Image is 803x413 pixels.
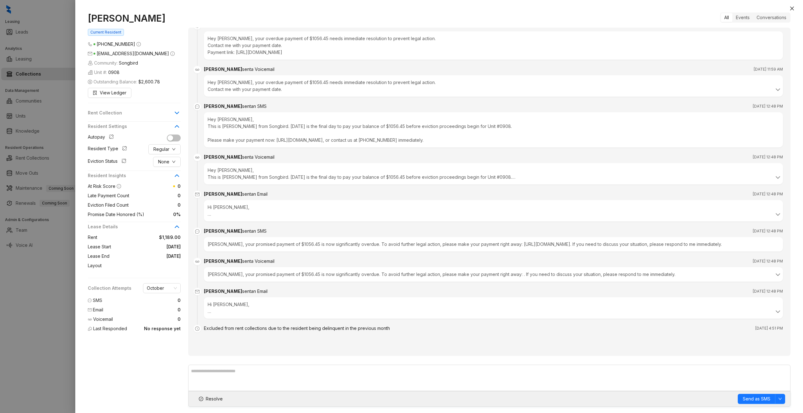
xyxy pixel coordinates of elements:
[129,202,181,209] span: 0
[754,66,783,72] span: [DATE] 11:59 AM
[100,89,126,96] span: View Ledger
[194,103,201,110] span: message
[194,258,201,265] img: Voicemail Icon
[88,134,116,142] div: Autopay
[208,167,779,181] div: Hey [PERSON_NAME], This is [PERSON_NAME] from Songbird. [DATE] is the final day to pay your balan...
[204,191,268,198] div: [PERSON_NAME]
[732,13,753,22] div: Events
[88,13,181,24] h1: [PERSON_NAME]
[109,253,181,260] span: [DATE]
[129,192,181,199] span: 0
[720,13,790,23] div: segmented control
[88,80,92,84] span: dollar
[204,31,783,60] div: Hey [PERSON_NAME], your overdue payment of $1056.45 needs immediate resolution to prevent legal a...
[117,184,121,188] span: info-circle
[88,78,160,85] span: Outstanding Balance:
[88,327,92,331] img: Last Responded Icon
[88,109,173,116] span: Rent Collection
[753,103,783,109] span: [DATE] 12:48 PM
[753,258,783,264] span: [DATE] 12:48 PM
[204,237,783,252] div: [PERSON_NAME], your promised payment of $1056.45 is now significantly overdue. To avoid further l...
[144,325,181,332] span: No response yet
[242,289,268,294] span: sent an Email
[242,191,268,197] span: sent an Email
[148,144,181,154] button: Regulardown
[88,211,144,218] span: Promise Date Honored (%)
[204,66,274,73] div: [PERSON_NAME]
[88,192,129,199] span: Late Payment Count
[88,145,130,153] div: Resident Type
[88,172,181,183] div: Resident Insights
[88,234,97,241] span: Rent
[88,51,92,56] span: mail
[242,258,274,264] span: sent a Voicemail
[208,271,779,278] div: [PERSON_NAME], your promised payment of $1056.45 is now significantly overdue. To avoid further l...
[753,154,783,160] span: [DATE] 12:48 PM
[88,183,115,189] span: At Risk Score
[88,299,92,302] span: message
[88,70,93,75] img: building-icon
[172,147,176,151] span: down
[738,394,775,404] button: Send as SMS
[204,288,268,295] div: [PERSON_NAME]
[208,301,779,315] div: Hi [PERSON_NAME], This is [PERSON_NAME] from Songbird. Your promised payment of $1056.45 is now s...
[194,394,228,404] button: Resolve
[93,325,127,332] span: Last Responded
[153,146,169,153] span: Regular
[208,79,779,93] div: Hey [PERSON_NAME], your overdue payment of $1056.45 needs immediate resolution to prevent legal a...
[153,157,181,167] button: Nonedown
[88,285,131,292] span: Collection Attempts
[178,306,181,313] span: 0
[88,123,181,134] div: Resident Settings
[93,316,113,323] span: Voicemail
[204,258,274,265] div: [PERSON_NAME]
[199,397,203,401] span: check-circle
[170,51,175,56] span: info-circle
[753,228,783,234] span: [DATE] 12:48 PM
[790,6,795,11] span: close
[242,228,267,234] span: sent an SMS
[753,191,783,197] span: [DATE] 12:48 PM
[178,183,181,189] span: 0
[208,204,779,218] div: Hi [PERSON_NAME], This is a final reminder that [DATE] is the last day to pay your outstanding ba...
[753,13,790,22] div: Conversations
[88,243,111,250] span: Lease Start
[119,60,138,66] span: Songbird
[194,325,201,332] span: clock-circle
[88,123,173,130] span: Resident Settings
[88,172,173,179] span: Resident Insights
[88,88,131,98] button: View Ledger
[743,395,770,402] span: Send as SMS
[88,262,102,269] span: Layout
[111,243,181,250] span: [DATE]
[97,41,135,47] span: [PHONE_NUMBER]
[147,283,177,293] span: October
[242,103,267,109] span: sent an SMS
[158,158,169,165] span: None
[93,306,103,313] span: Email
[88,42,92,46] span: phone
[88,308,92,312] span: mail
[753,288,783,294] span: [DATE] 12:48 PM
[242,154,274,160] span: sent a Voicemail
[88,109,181,120] div: Rent Collection
[88,69,120,76] span: Unit #:
[204,228,267,235] div: [PERSON_NAME]
[178,316,181,323] span: 0
[93,91,97,95] span: file-search
[97,51,169,56] span: [EMAIL_ADDRESS][DOMAIN_NAME]
[242,66,274,72] span: sent a Voicemail
[88,253,109,260] span: Lease End
[138,78,160,85] span: $2,600.78
[721,13,732,22] div: All
[204,154,274,161] div: [PERSON_NAME]
[194,154,201,161] img: Voicemail Icon
[88,61,93,66] img: building-icon
[778,397,782,401] span: down
[88,223,181,234] div: Lease Details
[88,202,129,209] span: Eviction Filed Count
[788,5,796,12] button: Close
[755,325,783,331] span: [DATE] 4:51 PM
[88,223,173,230] span: Lease Details
[194,66,201,73] img: Voicemail Icon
